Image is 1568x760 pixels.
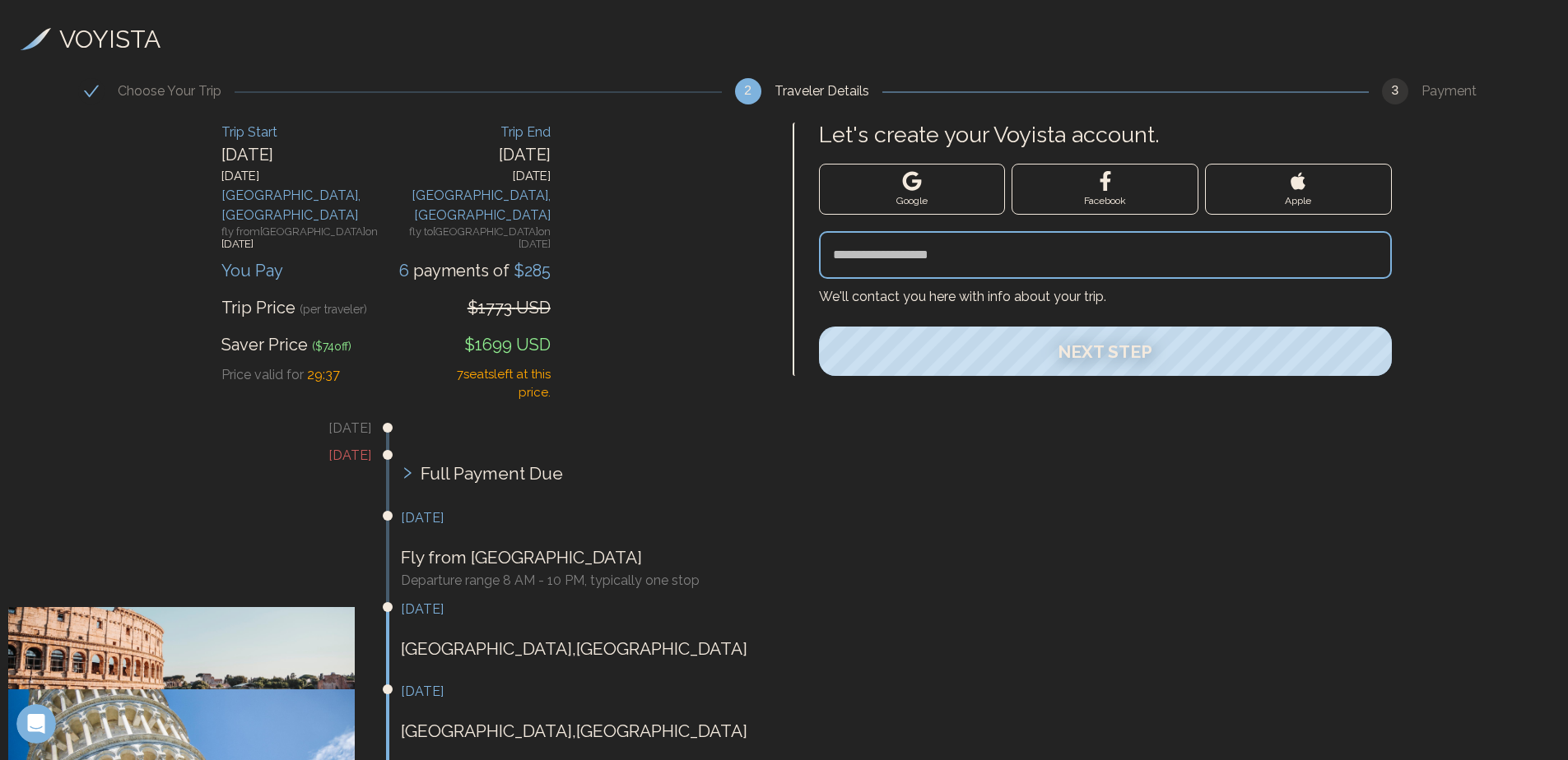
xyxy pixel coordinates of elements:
[16,704,56,744] iframe: Intercom live chat
[386,142,551,167] div: [DATE]
[221,167,386,186] div: [DATE]
[386,123,551,142] div: Trip End
[386,186,551,225] div: [GEOGRAPHIC_DATA] , [GEOGRAPHIC_DATA]
[59,21,161,58] h3: VOYISTA
[1205,164,1392,215] button: Apple
[421,461,563,487] span: Full Payment Due
[221,367,304,382] span: Price valid for
[386,167,551,186] div: [DATE]
[221,295,367,320] div: Trip Price
[221,258,283,283] div: You Pay
[1285,194,1311,207] span: Apple
[735,78,761,104] div: 2
[221,238,254,250] span: [DATE]
[819,123,1392,147] label: Let's create your Voyista account.
[401,600,764,619] h3: [DATE]
[8,419,371,438] h3: [DATE]
[221,123,386,142] div: Trip Start
[1084,194,1126,207] span: Facebook
[819,164,1006,215] button: Google
[312,340,351,353] span: ($ 74 off)
[401,571,764,591] h3: Departure range 8 AM - 10 PM, typically one stop
[386,225,551,254] div: fly to [GEOGRAPHIC_DATA] on [DATE]
[307,367,340,382] span: 29 : 37
[399,258,551,283] div: payment s of
[1421,81,1490,101] div: Payment
[8,446,371,466] h3: [DATE]
[401,682,764,702] h3: [DATE]
[440,365,550,402] div: 7 seat s left at this price.
[1058,341,1152,362] span: Next Step
[1012,164,1198,215] button: Facebook
[221,142,386,167] div: [DATE]
[21,21,161,58] a: VOYISTA
[221,186,386,225] div: [GEOGRAPHIC_DATA] , [GEOGRAPHIC_DATA]
[819,279,1392,307] h4: We'll contact you here with info about your trip.
[300,303,367,316] span: (per traveler)
[401,508,764,528] h3: [DATE]
[401,636,764,662] p: [GEOGRAPHIC_DATA] , [GEOGRAPHIC_DATA]
[21,28,51,51] img: Voyista Logo
[509,261,551,280] span: $ 285
[401,718,764,744] p: [GEOGRAPHIC_DATA] , [GEOGRAPHIC_DATA]
[464,335,551,355] span: $1699 USD
[401,545,764,571] p: Fly from [GEOGRAPHIC_DATA]
[896,194,928,207] span: Google
[221,225,386,254] div: fly from [GEOGRAPHIC_DATA] on
[468,298,551,317] span: $1773 USD
[1382,78,1408,104] div: 3
[819,327,1392,376] button: Next Step
[775,81,882,101] div: Traveler Details
[8,607,371,689] img: Rome
[118,81,235,101] div: Choose Your Trip
[399,261,413,280] span: 6
[221,332,351,357] div: Saver Price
